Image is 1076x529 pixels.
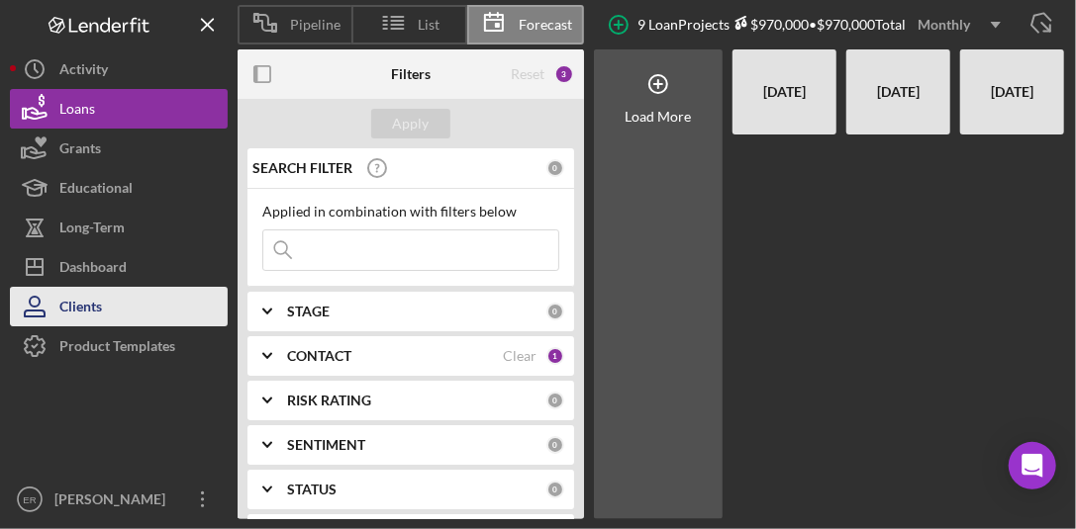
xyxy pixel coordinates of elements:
b: CONTACT [287,348,351,364]
button: Product Templates [10,326,228,366]
button: Clients [10,287,228,326]
div: Clear [503,348,537,364]
div: [PERSON_NAME] [49,480,178,524]
div: 9 Loan Projects • $970,000 Total [638,10,1013,40]
div: Reset [511,66,544,82]
div: 3 [554,64,574,84]
div: 0 [546,436,564,454]
b: SENTIMENT [287,437,365,453]
button: Apply [371,109,450,138]
button: Long-Term [10,208,228,247]
span: Pipeline [290,17,341,33]
b: SEARCH FILTER [252,160,352,176]
b: RISK RATING [287,393,371,408]
div: Educational [59,168,133,213]
div: Activity [59,49,108,94]
b: STAGE [287,304,330,319]
div: Product Templates [59,326,175,371]
span: Forecast [519,17,572,33]
div: Grants [59,129,101,173]
div: Loans [59,89,95,133]
div: Long-Term [59,208,125,252]
div: [DATE] [742,57,827,127]
b: Filters [391,66,431,82]
button: Activity [10,49,228,89]
b: STATUS [287,482,337,497]
div: 1 [546,347,564,365]
span: List [419,17,440,33]
div: 0 [546,392,564,409]
div: Open Intercom Messenger [1009,442,1056,489]
button: Educational [10,168,228,208]
text: ER [23,494,36,505]
div: 0 [546,481,564,498]
div: [DATE] [856,57,940,127]
div: Dashboard [59,247,127,292]
button: Loans [10,89,228,129]
div: [DATE] [970,57,1054,127]
div: 0 [546,159,564,177]
div: 0 [546,303,564,320]
div: Clients [59,287,102,331]
button: Dashboard [10,247,228,287]
div: Load More [626,109,692,125]
div: Monthly [919,10,971,40]
button: Grants [10,129,228,168]
div: $970,000 [731,16,810,33]
button: Monthly [907,10,1013,40]
div: Apply [393,109,430,138]
div: Applied in combination with filters below [262,204,559,220]
button: ER[PERSON_NAME] [10,480,228,519]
